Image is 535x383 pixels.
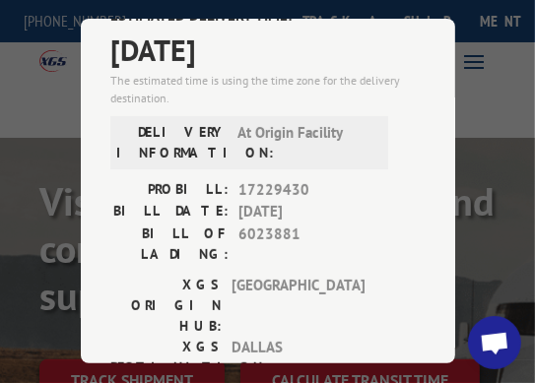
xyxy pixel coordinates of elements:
span: 6023881 [238,223,386,265]
span: At Origin Facility [237,122,370,163]
label: DELIVERY INFORMATION: [116,122,228,163]
label: XGS ORIGIN HUB: [110,275,222,337]
span: 17229430 [238,179,386,202]
div: The estimated time is using the time zone for the delivery destination. [110,72,426,107]
label: BILL DATE: [110,202,229,224]
label: PROBILL: [110,179,229,202]
div: Open chat [468,316,521,369]
label: BILL OF LADING: [110,223,229,265]
span: [DATE] [110,28,426,72]
span: [GEOGRAPHIC_DATA] [232,275,365,337]
span: [DATE] [238,202,386,224]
